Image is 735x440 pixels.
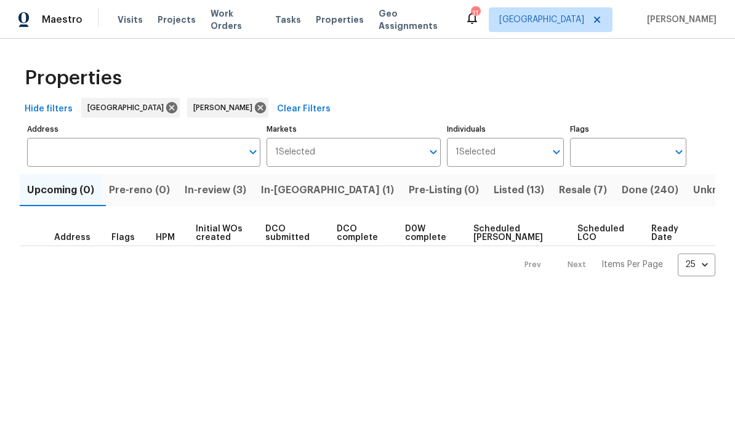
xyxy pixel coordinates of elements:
[185,182,246,199] span: In-review (3)
[678,249,715,281] div: 25
[277,102,331,117] span: Clear Filters
[601,258,663,271] p: Items Per Page
[267,126,441,133] label: Markets
[27,126,260,133] label: Address
[513,254,715,276] nav: Pagination Navigation
[81,98,180,118] div: [GEOGRAPHIC_DATA]
[379,7,450,32] span: Geo Assignments
[196,225,244,242] span: Initial WOs created
[42,14,82,26] span: Maestro
[187,98,268,118] div: [PERSON_NAME]
[570,126,686,133] label: Flags
[670,143,688,161] button: Open
[499,14,584,26] span: [GEOGRAPHIC_DATA]
[109,182,170,199] span: Pre-reno (0)
[473,225,556,242] span: Scheduled [PERSON_NAME]
[211,7,260,32] span: Work Orders
[548,143,565,161] button: Open
[577,225,630,242] span: Scheduled LCO
[651,225,685,242] span: Ready Date
[559,182,607,199] span: Resale (7)
[27,182,94,199] span: Upcoming (0)
[54,233,90,242] span: Address
[275,15,301,24] span: Tasks
[118,14,143,26] span: Visits
[405,225,452,242] span: D0W complete
[275,147,315,158] span: 1 Selected
[87,102,169,114] span: [GEOGRAPHIC_DATA]
[244,143,262,161] button: Open
[337,225,384,242] span: DCO complete
[471,7,480,20] div: 11
[316,14,364,26] span: Properties
[25,102,73,117] span: Hide filters
[158,14,196,26] span: Projects
[447,126,563,133] label: Individuals
[272,98,335,121] button: Clear Filters
[261,182,394,199] span: In-[GEOGRAPHIC_DATA] (1)
[425,143,442,161] button: Open
[111,233,135,242] span: Flags
[642,14,717,26] span: [PERSON_NAME]
[265,225,316,242] span: DCO submitted
[156,233,175,242] span: HPM
[494,182,544,199] span: Listed (13)
[25,72,122,84] span: Properties
[456,147,496,158] span: 1 Selected
[193,102,257,114] span: [PERSON_NAME]
[20,98,78,121] button: Hide filters
[409,182,479,199] span: Pre-Listing (0)
[622,182,678,199] span: Done (240)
